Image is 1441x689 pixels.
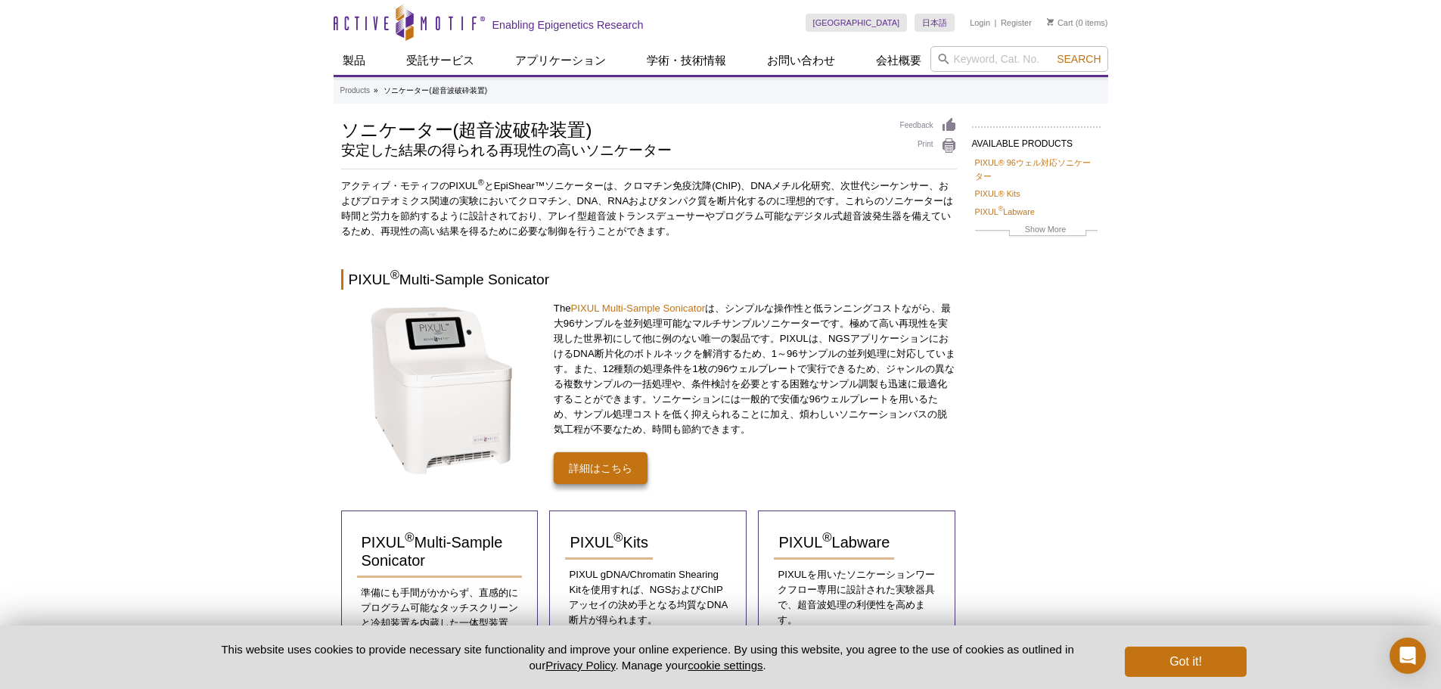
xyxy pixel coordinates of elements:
[975,187,1020,200] a: PIXUL® Kits
[334,46,374,75] a: 製品
[1390,638,1426,674] div: Open Intercom Messenger
[970,17,990,28] a: Login
[357,585,523,676] p: 準備にも手間がかからず、直感的にプログラム可能なタッチスクリーンと冷却装置を内蔵した一体型装置で、DNA、RNA、クロマチン、タンパク質を極めて再現性高く、最大96ウェルの超音波処理を実現します。
[554,301,957,437] p: The は、シンプルな操作性と低ランニングコストながら、最大96サンプルを並列処理可能なマルチサンプルソニケーターです。極めて高い再現性を実現した世界初にして他に例のない唯一の製品です。PIXU...
[806,14,908,32] a: [GEOGRAPHIC_DATA]
[565,526,652,560] a: PIXUL®Kits
[867,46,930,75] a: 会社概要
[972,126,1101,154] h2: AVAILABLE PRODUCTS
[1125,647,1246,677] button: Got it!
[384,86,487,95] li: ソニケーター(超音波破砕装置)
[341,178,957,239] p: アクティブ・モティフのPIXUL とEpiShear™ソニケーターは、クロマチン免疫沈降(ChIP)、DNAメチル化研究、次世代シーケンサー、およびプロテオミクス関連の実験においてクロマチン、D...
[975,222,1098,240] a: Show More
[1047,18,1054,26] img: Your Cart
[195,641,1101,673] p: This website uses cookies to provide necessary site functionality and improve your online experie...
[357,526,523,578] a: PIXUL®Multi-Sample Sonicator
[341,144,885,157] h2: 安定した結果の得られる再現性の高いソニケーター
[613,531,623,545] sup: ®
[1052,52,1105,66] button: Search
[545,659,615,672] a: Privacy Policy
[506,46,615,75] a: アプリケーション
[374,86,378,95] li: »
[900,138,957,154] a: Print
[758,46,844,75] a: お問い合わせ
[1047,14,1108,32] li: (0 items)
[1001,17,1032,28] a: Register
[341,269,957,290] h2: PIXUL Multi-Sample Sonicator
[778,534,890,551] span: PIXUL Labware
[341,117,885,140] h1: ソニケーター(超音波破砕装置)
[900,117,957,134] a: Feedback
[397,46,483,75] a: 受託サービス
[565,567,731,628] p: PIXUL gDNA/Chromatin Shearing Kitを使用すれば、NGSおよびChIPアッセイの決め手となる均質なDNA断片が得られます。
[1047,17,1073,28] a: Cart
[570,534,648,551] span: PIXUL Kits
[554,452,648,484] a: 詳細はこちら
[915,14,955,32] a: 日本語
[340,84,370,98] a: Products
[362,534,503,569] span: PIXUL Multi-Sample Sonicator
[774,567,939,628] p: PIXULを用いたソニケーションワークフロー専用に設計された実験器具で、超音波処理の利便性を高めます。
[1057,53,1101,65] span: Search
[975,156,1098,183] a: PIXUL® 96ウェル対応ソニケーター
[822,531,831,545] sup: ®
[405,531,414,545] sup: ®
[995,14,997,32] li: |
[571,303,706,314] a: PIXUL Multi-Sample Sonicator
[688,659,762,672] button: cookie settings
[638,46,735,75] a: 学術・技術情報
[998,205,1004,213] sup: ®
[478,178,484,187] sup: ®
[390,268,399,281] sup: ®
[930,46,1108,72] input: Keyword, Cat. No.
[975,205,1035,219] a: PIXUL®Labware
[366,301,517,476] img: Click on the image for more information on the PIXUL Multi-Sample Sonicator.
[492,18,644,32] h2: Enabling Epigenetics Research
[774,526,894,560] a: PIXUL®Labware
